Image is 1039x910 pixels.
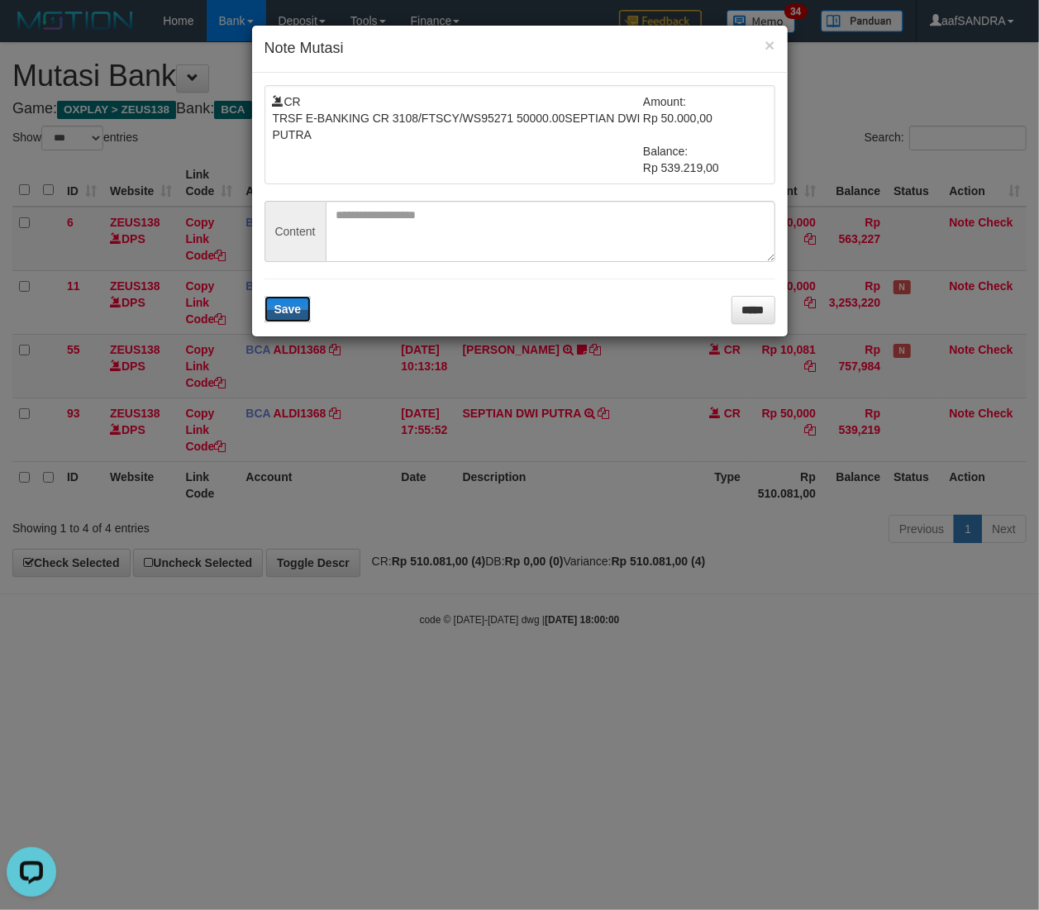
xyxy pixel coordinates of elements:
[265,38,775,60] h4: Note Mutasi
[273,93,644,176] td: CR TRSF E-BANKING CR 3108/FTSCY/WS95271 50000.00SEPTIAN DWI PUTRA
[643,93,767,176] td: Amount: Rp 50.000,00 Balance: Rp 539.219,00
[274,303,302,316] span: Save
[7,7,56,56] button: Open LiveChat chat widget
[265,296,312,322] button: Save
[765,36,774,54] button: ×
[265,201,326,262] span: Content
